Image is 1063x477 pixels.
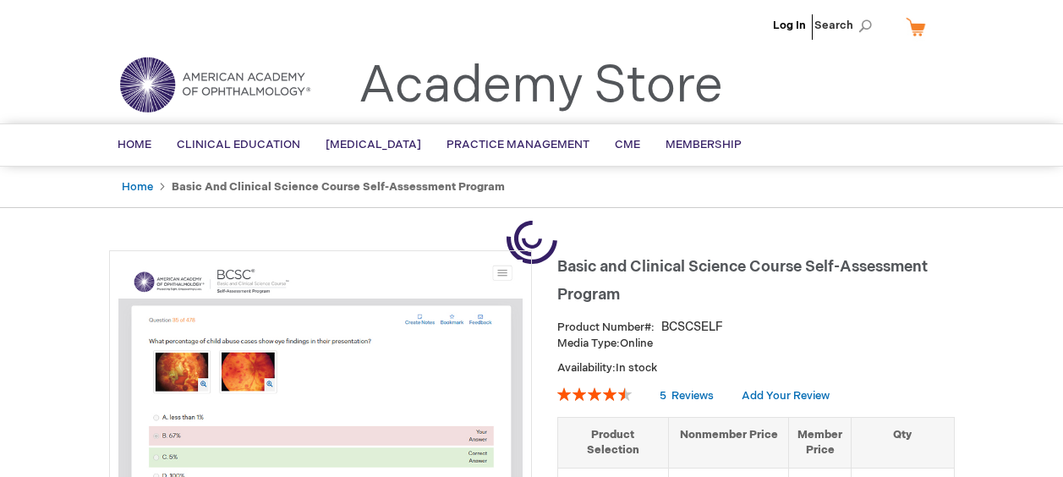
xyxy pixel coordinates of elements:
a: Home [122,180,153,194]
span: Basic and Clinical Science Course Self-Assessment Program [557,258,928,304]
th: Nonmember Price [668,417,789,468]
span: In stock [616,361,657,375]
div: 92% [557,387,632,401]
div: BCSCSELF [661,319,723,336]
span: Search [814,8,879,42]
th: Product Selection [558,417,669,468]
a: Log In [773,19,806,32]
strong: Basic and Clinical Science Course Self-Assessment Program [172,180,505,194]
a: Add Your Review [742,389,830,403]
span: 5 [660,389,666,403]
th: Qty [852,417,954,468]
span: Practice Management [447,138,589,151]
span: [MEDICAL_DATA] [326,138,421,151]
strong: Media Type: [557,337,620,350]
a: Academy Store [359,56,723,117]
span: Reviews [671,389,714,403]
span: Membership [666,138,742,151]
span: CME [615,138,640,151]
span: Clinical Education [177,138,300,151]
th: Member Price [789,417,852,468]
span: Home [118,138,151,151]
strong: Product Number [557,321,655,334]
p: Availability: [557,360,955,376]
a: 5 Reviews [660,389,716,403]
p: Online [557,336,955,352]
